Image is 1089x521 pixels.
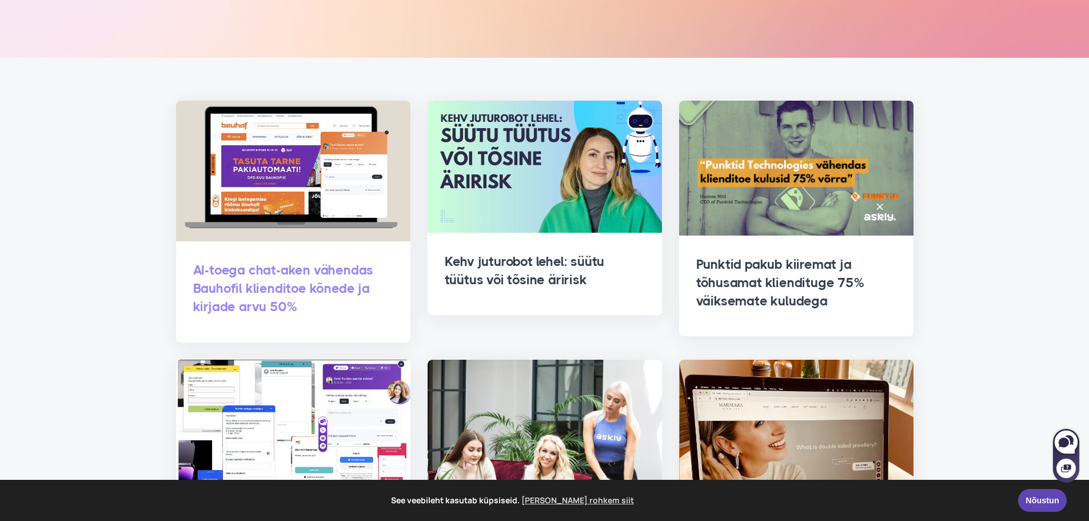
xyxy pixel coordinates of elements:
[1018,489,1067,512] a: Nõustun
[696,257,864,309] a: Punktid pakub kiiremat ja tõhusamat kliendituge 75% väiksemate kuludega
[520,492,636,509] a: learn more about cookies
[17,492,1010,509] span: See veebileht kasutab küpsiseid.
[445,254,605,288] a: Kehv juturobot lehel: süütu tüütus või tõsine äririsk
[193,263,374,315] a: AI-toega chat-aken vähendas Bauhofil klienditoe kõnede ja kirjade arvu 50%
[1052,427,1080,484] iframe: Askly chat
